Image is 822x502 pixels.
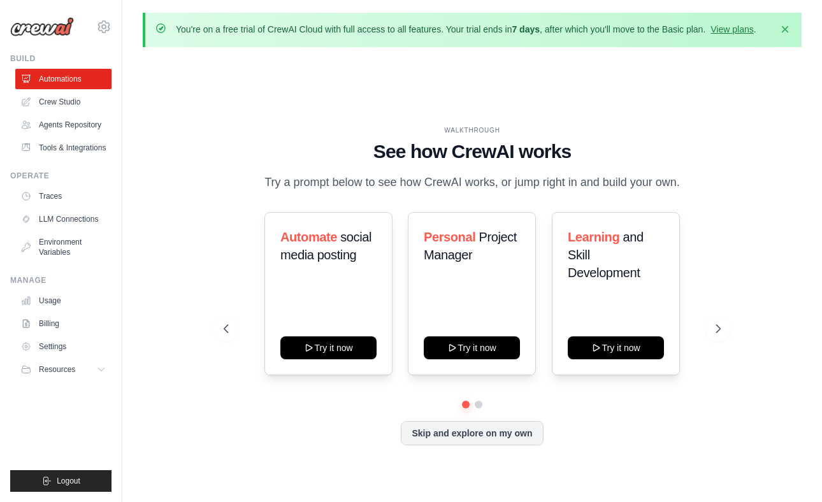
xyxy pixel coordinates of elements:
[176,23,756,36] p: You're on a free trial of CrewAI Cloud with full access to all features. Your trial ends in , aft...
[710,24,753,34] a: View plans
[224,125,720,135] div: WALKTHROUGH
[258,173,686,192] p: Try a prompt below to see how CrewAI works, or jump right in and build your own.
[15,313,112,334] a: Billing
[401,421,543,445] button: Skip and explore on my own
[15,359,112,380] button: Resources
[512,24,540,34] strong: 7 days
[15,138,112,158] a: Tools & Integrations
[224,140,720,163] h1: See how CrewAI works
[568,230,644,280] span: and Skill Development
[424,336,520,359] button: Try it now
[10,171,112,181] div: Operate
[10,54,112,64] div: Build
[15,92,112,112] a: Crew Studio
[15,290,112,311] a: Usage
[424,230,475,244] span: Personal
[15,186,112,206] a: Traces
[15,69,112,89] a: Automations
[15,232,112,262] a: Environment Variables
[10,17,74,36] img: Logo
[39,364,75,375] span: Resources
[15,336,112,357] a: Settings
[57,476,80,486] span: Logout
[15,209,112,229] a: LLM Connections
[568,230,619,244] span: Learning
[280,336,377,359] button: Try it now
[10,470,112,492] button: Logout
[280,230,337,244] span: Automate
[15,115,112,135] a: Agents Repository
[568,336,664,359] button: Try it now
[10,275,112,285] div: Manage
